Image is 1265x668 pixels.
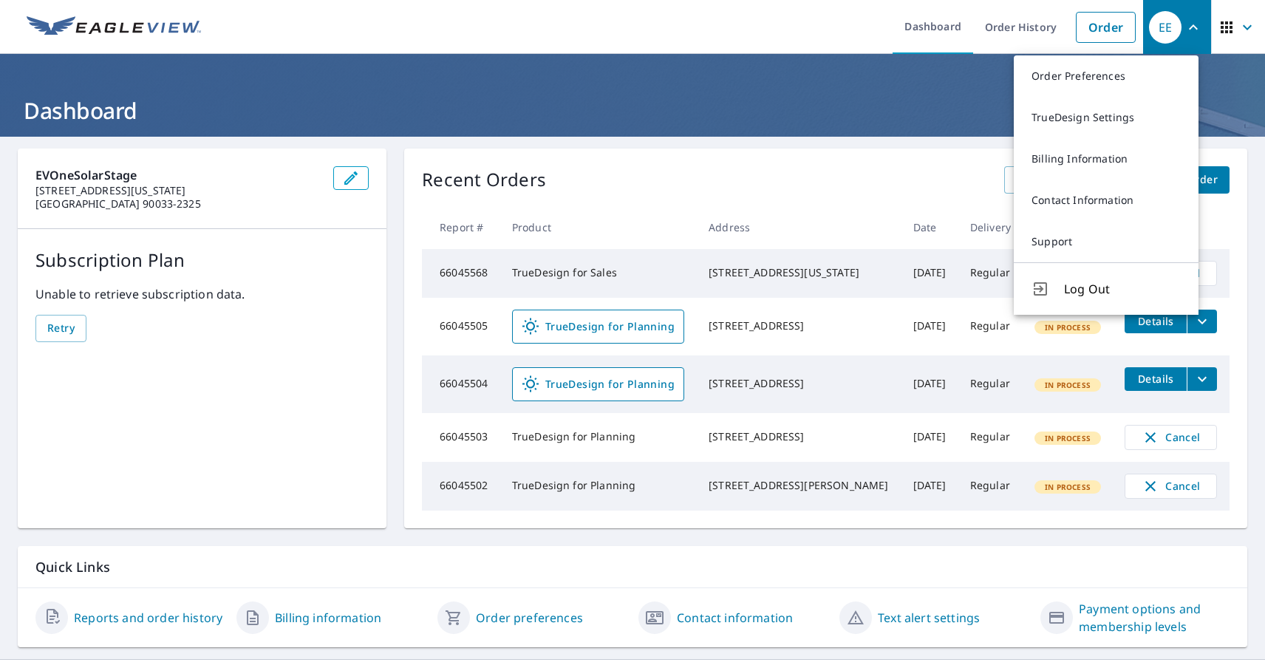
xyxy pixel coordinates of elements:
[1140,477,1201,495] span: Cancel
[1014,180,1198,221] a: Contact Information
[500,205,697,249] th: Product
[512,310,684,344] a: TrueDesign for Planning
[958,205,1023,249] th: Delivery
[522,375,675,393] span: TrueDesign for Planning
[35,315,86,342] button: Retry
[1140,429,1201,446] span: Cancel
[1076,12,1136,43] a: Order
[1064,280,1181,298] span: Log Out
[1187,367,1217,391] button: filesDropdownBtn-66045504
[1014,221,1198,262] a: Support
[522,318,675,335] span: TrueDesign for Planning
[422,462,500,511] td: 66045502
[422,166,546,194] p: Recent Orders
[878,609,980,627] a: Text alert settings
[958,355,1023,413] td: Regular
[958,298,1023,355] td: Regular
[1014,138,1198,180] a: Billing Information
[1014,262,1198,315] button: Log Out
[677,609,793,627] a: Contact information
[500,462,697,511] td: TrueDesign for Planning
[901,462,958,511] td: [DATE]
[1036,433,1099,443] span: In Process
[27,16,201,38] img: EV Logo
[35,197,321,211] p: [GEOGRAPHIC_DATA] 90033-2325
[709,376,889,391] div: [STREET_ADDRESS]
[1004,166,1109,194] a: View All Orders
[1133,372,1178,386] span: Details
[422,249,500,298] td: 66045568
[422,413,500,462] td: 66045503
[1014,55,1198,97] a: Order Preferences
[901,355,958,413] td: [DATE]
[901,413,958,462] td: [DATE]
[1125,474,1217,499] button: Cancel
[958,462,1023,511] td: Regular
[1125,310,1187,333] button: detailsBtn-66045505
[476,609,583,627] a: Order preferences
[512,367,684,401] a: TrueDesign for Planning
[500,249,697,298] td: TrueDesign for Sales
[18,95,1247,126] h1: Dashboard
[1149,11,1182,44] div: EE
[901,298,958,355] td: [DATE]
[901,205,958,249] th: Date
[1014,97,1198,138] a: TrueDesign Settings
[47,319,75,338] span: Retry
[1125,425,1217,450] button: Cancel
[901,249,958,298] td: [DATE]
[35,184,321,197] p: [STREET_ADDRESS][US_STATE]
[958,413,1023,462] td: Regular
[1036,380,1099,390] span: In Process
[422,205,500,249] th: Report #
[1125,367,1187,391] button: detailsBtn-66045504
[1133,314,1178,328] span: Details
[74,609,222,627] a: Reports and order history
[35,558,1230,576] p: Quick Links
[35,247,369,273] p: Subscription Plan
[35,166,321,184] p: EVOneSolarStage
[709,478,889,493] div: [STREET_ADDRESS][PERSON_NAME]
[1079,600,1230,635] a: Payment options and membership levels
[1187,310,1217,333] button: filesDropdownBtn-66045505
[709,318,889,333] div: [STREET_ADDRESS]
[709,429,889,444] div: [STREET_ADDRESS]
[422,298,500,355] td: 66045505
[422,355,500,413] td: 66045504
[275,609,381,627] a: Billing information
[35,285,369,303] p: Unable to retrieve subscription data.
[1036,322,1099,333] span: In Process
[709,265,889,280] div: [STREET_ADDRESS][US_STATE]
[500,413,697,462] td: TrueDesign for Planning
[1036,482,1099,492] span: In Process
[697,205,901,249] th: Address
[958,249,1023,298] td: Regular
